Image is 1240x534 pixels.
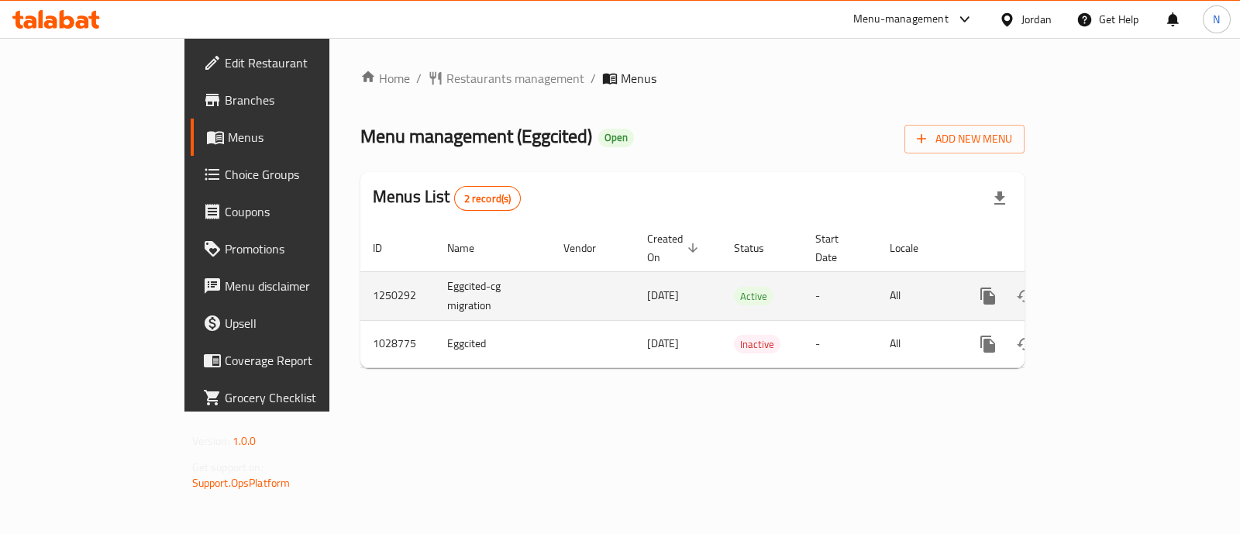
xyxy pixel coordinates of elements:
nav: breadcrumb [360,69,1025,88]
span: Get support on: [192,457,263,477]
span: Restaurants management [446,69,584,88]
button: Change Status [1007,277,1044,315]
span: Menu disclaimer [225,277,379,295]
a: Edit Restaurant [191,44,391,81]
span: Start Date [815,229,859,267]
span: 2 record(s) [455,191,521,206]
span: Grocery Checklist [225,388,379,407]
a: Menu disclaimer [191,267,391,305]
span: Coupons [225,202,379,221]
td: All [877,320,957,367]
div: Open [598,129,634,147]
a: Choice Groups [191,156,391,193]
span: Branches [225,91,379,109]
span: Upsell [225,314,379,332]
span: ID [373,239,402,257]
div: Total records count [454,186,522,211]
th: Actions [957,225,1131,272]
span: Promotions [225,239,379,258]
span: Active [734,288,773,305]
span: Choice Groups [225,165,379,184]
table: enhanced table [360,225,1131,368]
div: Inactive [734,335,780,353]
span: [DATE] [647,285,679,305]
div: Menu-management [853,10,949,29]
span: 1.0.0 [232,431,257,451]
span: Menu management ( Eggcited ) [360,119,592,153]
span: Created On [647,229,703,267]
a: Menus [191,119,391,156]
span: Inactive [734,336,780,353]
li: / [416,69,422,88]
span: Status [734,239,784,257]
td: - [803,271,877,320]
a: Restaurants management [428,69,584,88]
span: Coverage Report [225,351,379,370]
span: Name [447,239,494,257]
span: Add New Menu [917,129,1012,149]
h2: Menus List [373,185,521,211]
span: [DATE] [647,333,679,353]
a: Support.OpsPlatform [192,473,291,493]
td: All [877,271,957,320]
a: Coverage Report [191,342,391,379]
div: Export file [981,180,1018,217]
td: - [803,320,877,367]
a: Coupons [191,193,391,230]
span: N [1213,11,1220,28]
button: Add New Menu [904,125,1025,153]
span: Edit Restaurant [225,53,379,72]
a: Upsell [191,305,391,342]
span: Vendor [563,239,616,257]
span: Open [598,131,634,144]
a: Promotions [191,230,391,267]
button: more [970,326,1007,363]
a: Grocery Checklist [191,379,391,416]
button: Change Status [1007,326,1044,363]
td: 1250292 [360,271,435,320]
li: / [591,69,596,88]
span: Locale [890,239,939,257]
span: Menus [621,69,656,88]
td: Eggcited-cg migration [435,271,551,320]
span: Version: [192,431,230,451]
button: more [970,277,1007,315]
span: Menus [228,128,379,146]
div: Jordan [1021,11,1052,28]
div: Active [734,287,773,305]
td: Eggcited [435,320,551,367]
td: 1028775 [360,320,435,367]
a: Branches [191,81,391,119]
